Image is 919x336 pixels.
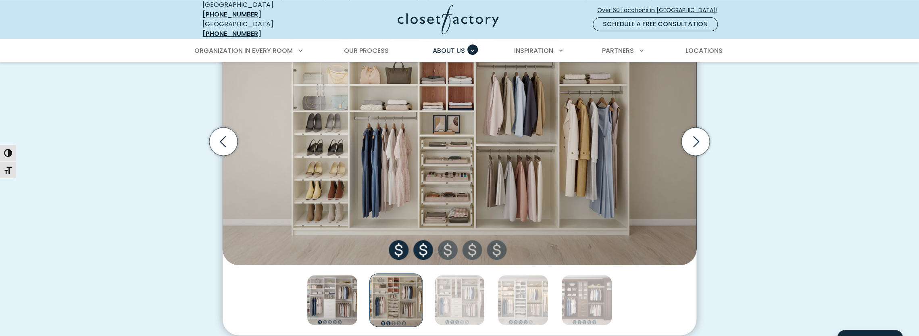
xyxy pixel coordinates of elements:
div: [GEOGRAPHIC_DATA] [202,19,319,39]
button: Next slide [678,124,713,159]
button: Previous slide [206,124,241,159]
span: Over 60 Locations in [GEOGRAPHIC_DATA]! [597,6,724,15]
span: Our Process [344,46,389,55]
a: Over 60 Locations in [GEOGRAPHIC_DATA]! [597,3,724,17]
img: Budget options at Closet Factory Tier 1 [307,275,358,326]
a: [PHONE_NUMBER] [202,10,261,19]
img: Budget options at Closet Factory Tier 2 [369,273,423,327]
span: Inspiration [514,46,553,55]
img: Budget options at Closet Factory Tier 2 [223,18,696,265]
img: Budget options at Closet Factory Tier 4 [498,275,548,326]
span: About Us [433,46,465,55]
img: Closet Factory Logo [398,5,499,34]
img: Budget options at Closet Factory Tier 3 [434,275,485,326]
nav: Primary Menu [189,40,731,62]
span: Partners [602,46,634,55]
span: Organization in Every Room [194,46,293,55]
a: [PHONE_NUMBER] [202,29,261,38]
a: Schedule a Free Consultation [593,17,718,31]
span: Locations [685,46,722,55]
img: Budget options at Closet Factory Tier 5 [561,275,612,326]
